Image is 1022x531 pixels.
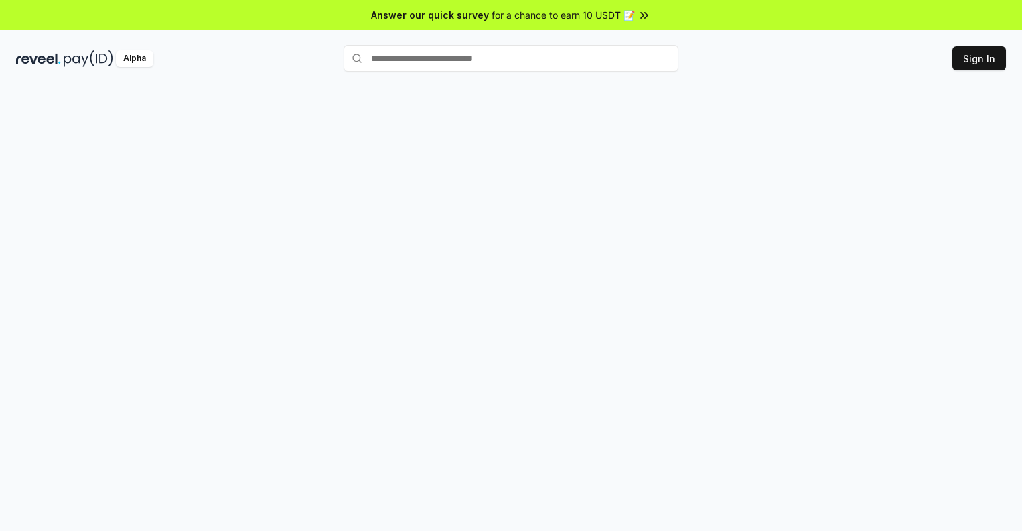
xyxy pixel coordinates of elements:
[64,50,113,67] img: pay_id
[116,50,153,67] div: Alpha
[952,46,1006,70] button: Sign In
[371,8,489,22] span: Answer our quick survey
[492,8,635,22] span: for a chance to earn 10 USDT 📝
[16,50,61,67] img: reveel_dark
